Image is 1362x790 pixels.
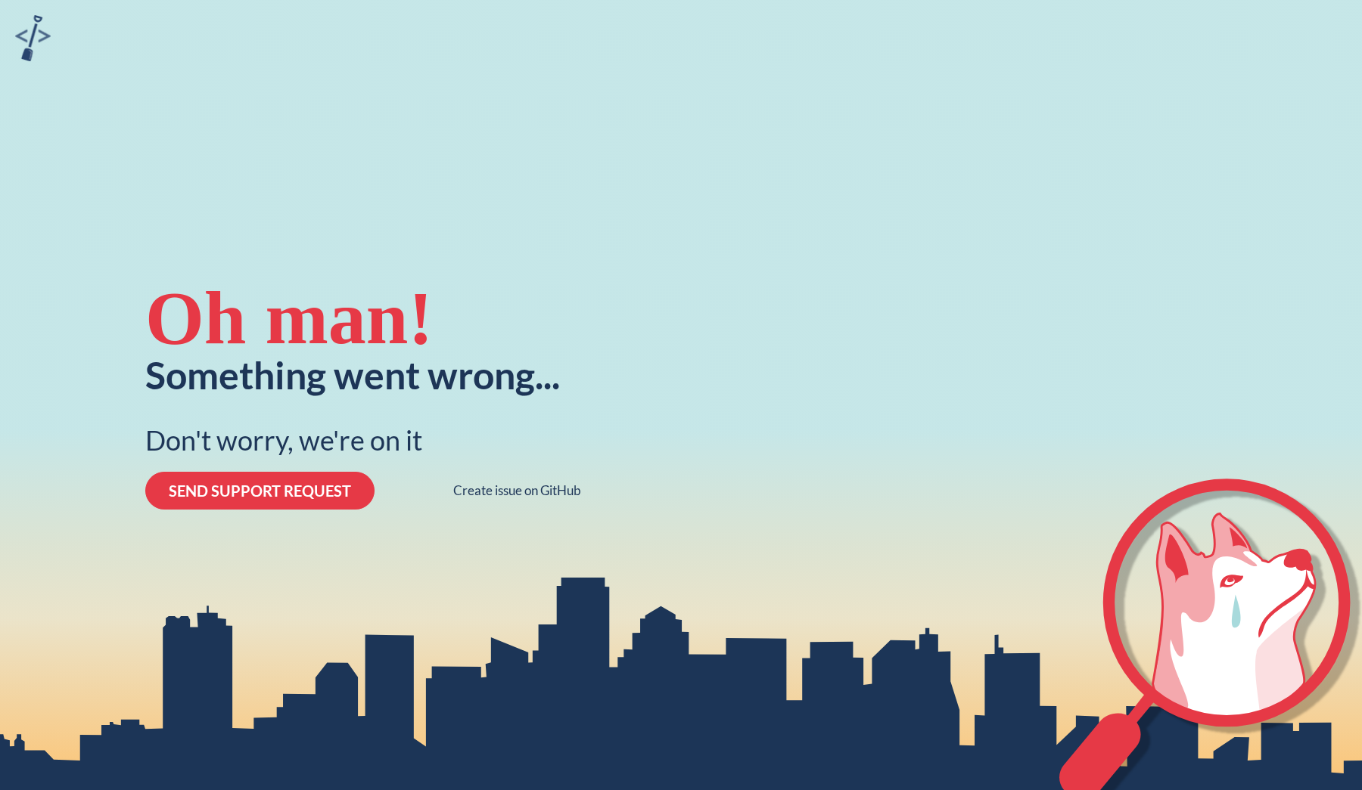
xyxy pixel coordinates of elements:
[145,424,422,457] div: Don't worry, we're on it
[145,280,434,356] div: Oh man!
[145,356,560,394] div: Something went wrong...
[1059,479,1362,790] svg: crying-husky-2
[15,15,51,66] a: sandbox logo
[453,483,581,498] a: Create issue on GitHub
[145,472,375,510] button: SEND SUPPORT REQUEST
[15,15,51,61] img: sandbox logo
